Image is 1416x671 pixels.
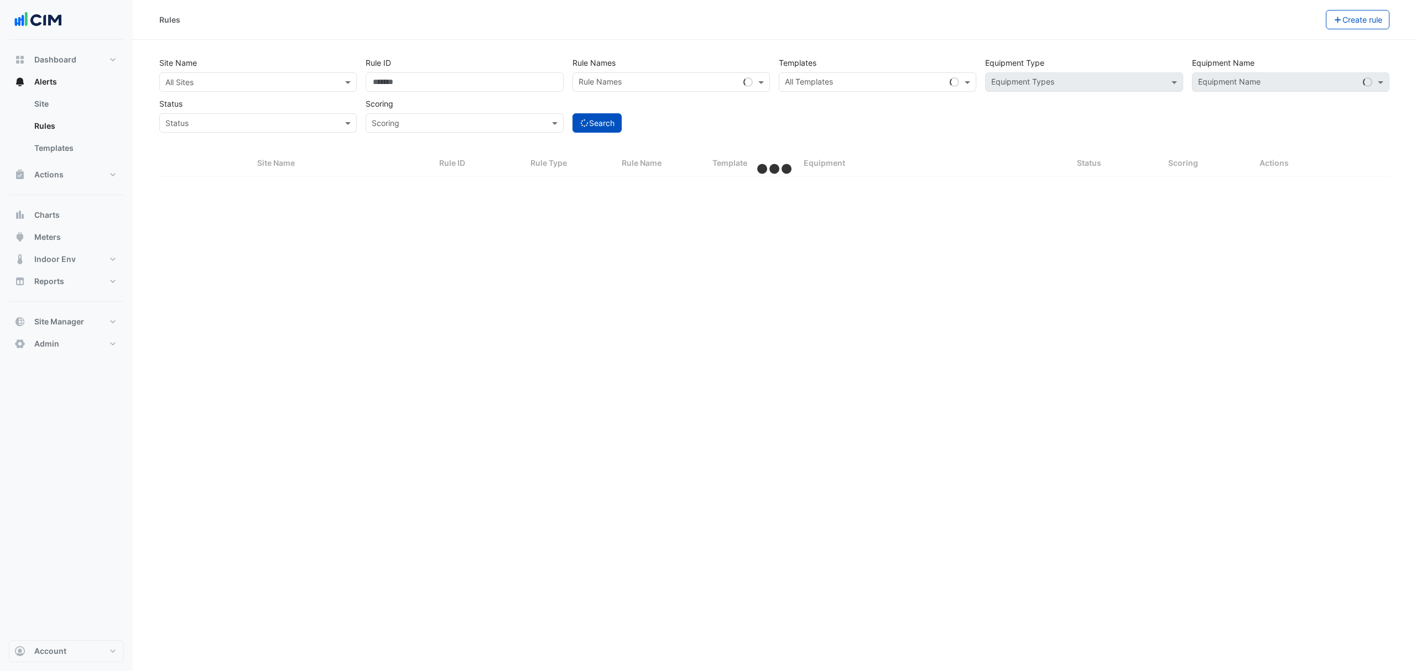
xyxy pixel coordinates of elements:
label: Equipment Type [985,53,1044,72]
span: Alerts [34,76,57,87]
app-icon: Dashboard [14,54,25,65]
div: Rule Names [577,76,622,90]
div: Scoring [1168,157,1246,170]
button: Account [9,640,124,662]
label: Templates [779,53,816,72]
button: Site Manager [9,311,124,333]
label: Rule Names [572,53,616,72]
button: Actions [9,164,124,186]
span: Site Manager [34,316,84,327]
button: Search [572,113,622,133]
span: Admin [34,338,59,349]
img: Company Logo [13,9,63,31]
button: Create rule [1326,10,1390,29]
button: Reports [9,270,124,292]
span: Indoor Env [34,254,76,265]
span: Reports [34,276,64,287]
div: Equipment Types [990,76,1054,90]
app-icon: Reports [14,276,25,287]
label: Rule ID [366,53,391,72]
button: Charts [9,204,124,226]
div: All Templates [783,76,833,90]
app-icon: Actions [14,169,25,180]
div: Rule Type [530,157,608,170]
button: Alerts [9,71,124,93]
div: Alerts [9,93,124,164]
div: Template [712,157,790,170]
app-icon: Admin [14,338,25,349]
span: Charts [34,209,60,221]
button: Dashboard [9,49,124,71]
div: Actions [1259,157,1383,170]
span: Meters [34,232,61,243]
label: Site Name [159,53,197,72]
app-icon: Alerts [14,76,25,87]
a: Site [25,93,124,115]
a: Templates [25,137,124,159]
div: Rule ID [439,157,517,170]
button: Admin [9,333,124,355]
app-icon: Meters [14,232,25,243]
app-icon: Indoor Env [14,254,25,265]
a: Rules [25,115,124,137]
button: Meters [9,226,124,248]
div: Rule Name [622,157,700,170]
div: Status [1077,157,1155,170]
label: Status [159,94,183,113]
label: Equipment Name [1192,53,1254,72]
div: Equipment [804,157,1064,170]
span: Actions [34,169,64,180]
div: Equipment Name [1196,76,1261,90]
label: Scoring [366,94,393,113]
span: Dashboard [34,54,76,65]
div: Rules [159,14,180,25]
div: Site Name [257,157,426,170]
span: Account [34,646,66,657]
button: Indoor Env [9,248,124,270]
app-icon: Site Manager [14,316,25,327]
app-icon: Charts [14,209,25,221]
